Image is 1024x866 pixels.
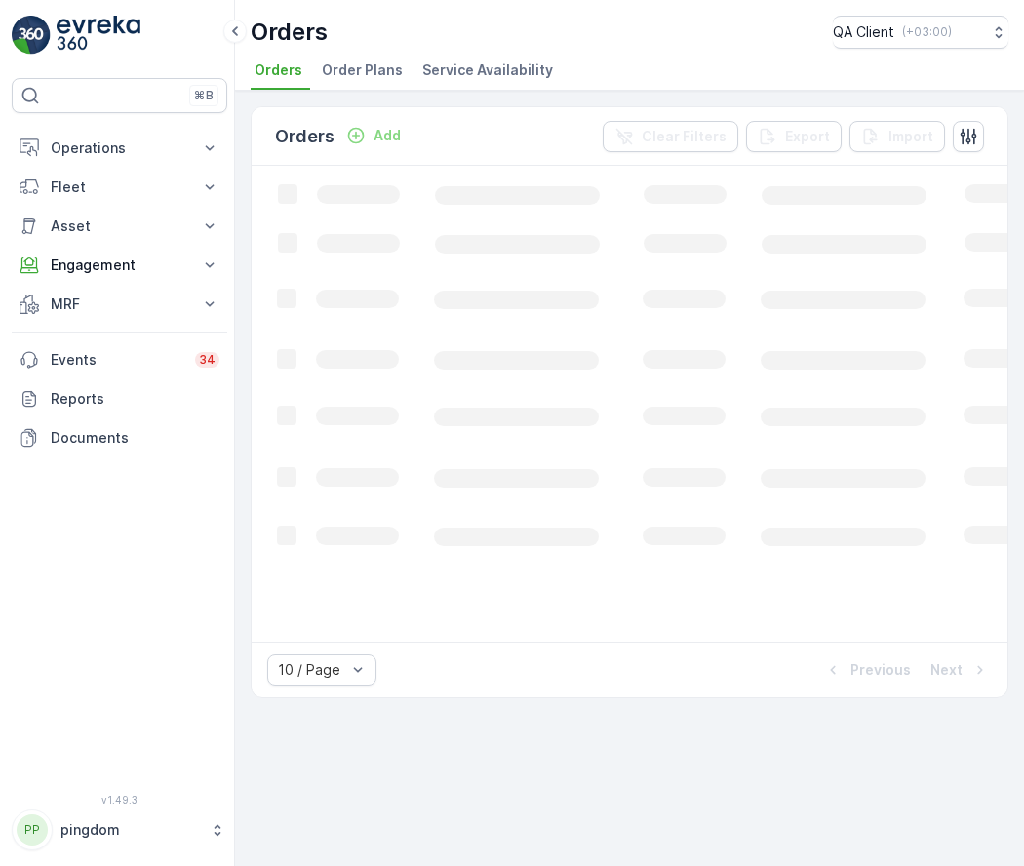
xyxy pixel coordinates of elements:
[51,177,188,197] p: Fleet
[746,121,842,152] button: Export
[251,17,328,48] p: Orders
[785,127,830,146] p: Export
[833,22,894,42] p: QA Client
[888,127,933,146] p: Import
[12,207,227,246] button: Asset
[422,60,553,80] span: Service Availability
[849,121,945,152] button: Import
[194,88,214,103] p: ⌘B
[603,121,738,152] button: Clear Filters
[833,16,1008,49] button: QA Client(+03:00)
[60,820,200,840] p: pingdom
[902,24,952,40] p: ( +03:00 )
[17,814,48,846] div: PP
[850,660,911,680] p: Previous
[930,660,963,680] p: Next
[12,418,227,457] a: Documents
[12,379,227,418] a: Reports
[12,340,227,379] a: Events34
[51,389,219,409] p: Reports
[57,16,140,55] img: logo_light-DOdMpM7g.png
[12,168,227,207] button: Fleet
[275,123,335,150] p: Orders
[12,246,227,285] button: Engagement
[322,60,403,80] span: Order Plans
[51,216,188,236] p: Asset
[928,658,992,682] button: Next
[51,350,183,370] p: Events
[199,352,216,368] p: 34
[12,809,227,850] button: PPpingdom
[12,129,227,168] button: Operations
[338,124,409,147] button: Add
[12,285,227,324] button: MRF
[51,428,219,448] p: Documents
[821,658,913,682] button: Previous
[374,126,401,145] p: Add
[642,127,727,146] p: Clear Filters
[255,60,302,80] span: Orders
[51,138,188,158] p: Operations
[51,295,188,314] p: MRF
[51,256,188,275] p: Engagement
[12,16,51,55] img: logo
[12,794,227,806] span: v 1.49.3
